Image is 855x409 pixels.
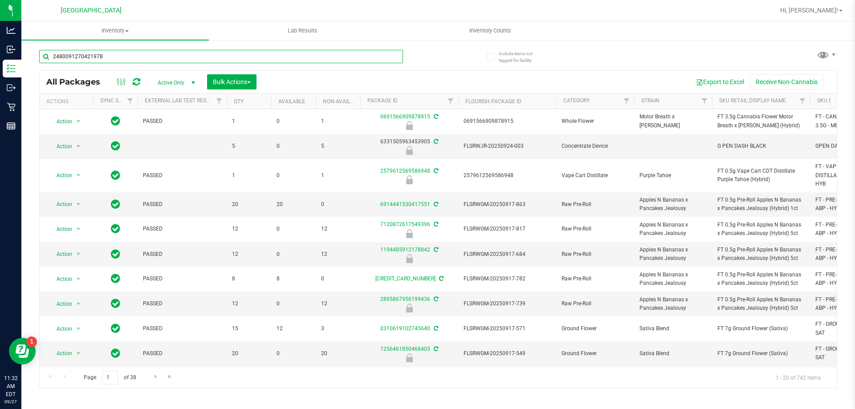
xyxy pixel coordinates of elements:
[276,27,330,35] span: Lab Results
[73,223,84,235] span: select
[641,97,660,104] a: Strain
[719,97,786,104] a: Sku Retail Display Name
[49,198,73,211] span: Action
[639,296,707,312] span: Apples N Bananas x Pancakes Jealousy
[73,323,84,335] span: select
[380,247,430,253] a: 1194485912178842
[432,201,438,207] span: Sync from Compliance System
[73,198,84,211] span: select
[380,221,430,227] a: 7120872617549396
[232,142,266,150] span: 5
[359,254,460,263] div: Newly Received
[359,175,460,184] div: Locked due to Testing Failure
[380,346,430,352] a: 1256461850468405
[639,113,707,130] span: Motor Breath x [PERSON_NAME]
[149,371,162,383] a: Go to the next page
[562,349,629,358] span: Ground Flower
[100,97,134,104] a: Sync Status
[46,98,90,105] div: Actions
[145,97,215,104] a: External Lab Test Result
[697,93,712,109] a: Filter
[111,169,120,182] span: In Sync
[717,296,805,312] span: FT 0.5g Pre-Roll Apples N Bananas x Pancakes Jealousy (Hybrid) 5ct
[321,171,355,180] span: 1
[73,140,84,153] span: select
[321,349,355,358] span: 20
[499,50,543,64] span: Include items not tagged for facility
[432,346,438,352] span: Sync from Compliance System
[321,250,355,259] span: 12
[143,225,221,233] span: PASSED
[321,300,355,308] span: 12
[639,349,707,358] span: Sativa Blend
[717,196,805,213] span: FT 0.5g Pre-Roll Apples N Bananas x Pancakes Jealousy (Hybrid) 1ct
[234,98,244,105] a: Qty
[143,117,221,126] span: PASSED
[73,115,84,128] span: select
[232,225,266,233] span: 12
[780,7,838,14] span: Hi, [PERSON_NAME]!
[111,272,120,285] span: In Sync
[26,336,37,347] iframe: Resource center unread badge
[639,324,707,333] span: Sativa Blend
[232,275,266,283] span: 8
[143,200,221,209] span: PASSED
[277,349,310,358] span: 0
[73,298,84,310] span: select
[49,323,73,335] span: Action
[464,171,551,180] span: 2579612569586948
[639,196,707,213] span: Apples N Bananas x Pancakes Jealousy
[432,221,438,227] span: Sync from Compliance System
[639,246,707,263] span: Apples N Bananas x Pancakes Jealousy
[4,374,17,398] p: 11:32 AM EDT
[111,198,120,211] span: In Sync
[562,250,629,259] span: Raw Pre-Roll
[207,74,256,89] button: Bulk Actions
[143,171,221,180] span: PASSED
[49,140,73,153] span: Action
[359,353,460,362] div: Newly Received
[464,200,551,209] span: FLSRWGM-20250917-863
[380,201,430,207] a: 6914441530417551
[143,349,221,358] span: PASSED
[690,74,750,89] button: Export to Excel
[438,275,444,282] span: Sync from Compliance System
[7,102,16,111] inline-svg: Retail
[359,138,460,155] div: 6331505963453905
[7,45,16,54] inline-svg: Inbound
[111,115,120,127] span: In Sync
[464,275,551,283] span: FLSRWGM-20250917-782
[49,298,73,310] span: Action
[21,21,209,40] a: Inventory
[102,371,118,385] input: 1
[717,246,805,263] span: FT 0.5g Pre-Roll Apples N Bananas x Pancakes Jealousy (Hybrid) 5ct
[562,324,629,333] span: Ground Flower
[717,221,805,238] span: FT 0.5g Pre-Roll Apples N Bananas x Pancakes Jealousy (Hybrid) 5ct
[359,146,460,155] div: Newly Received
[380,113,430,120] a: 0691566909878915
[277,275,310,283] span: 8
[111,140,120,152] span: In Sync
[562,275,629,283] span: Raw Pre-Roll
[359,229,460,238] div: Newly Received
[61,7,122,14] span: [GEOGRAPHIC_DATA]
[232,250,266,259] span: 12
[277,171,310,180] span: 0
[111,248,120,260] span: In Sync
[795,93,810,109] a: Filter
[232,117,266,126] span: 1
[163,371,176,383] a: Go to the last page
[49,169,73,182] span: Action
[49,223,73,235] span: Action
[111,322,120,335] span: In Sync
[817,97,844,104] a: SKU Name
[232,300,266,308] span: 12
[396,21,584,40] a: Inventory Counts
[213,78,251,85] span: Bulk Actions
[639,221,707,238] span: Apples N Bananas x Pancakes Jealousy
[444,93,458,109] a: Filter
[464,142,551,150] span: FLSRWJR-20250924-003
[750,74,823,89] button: Receive Non-Cannabis
[73,169,84,182] span: select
